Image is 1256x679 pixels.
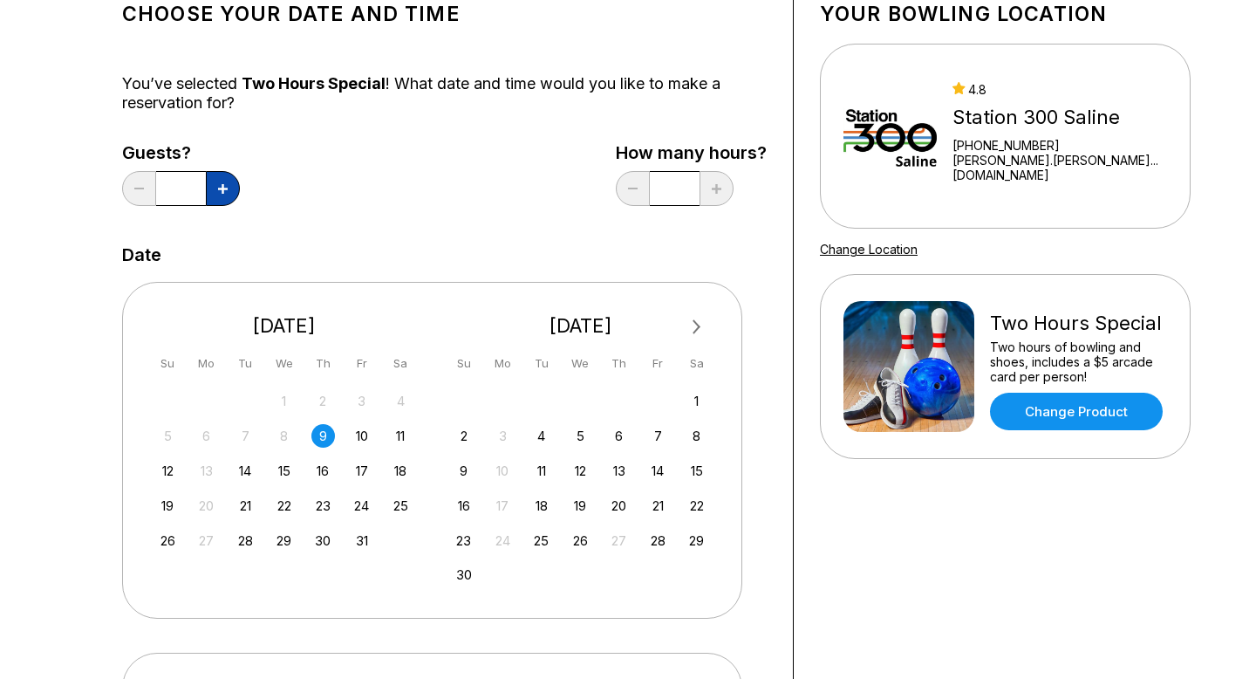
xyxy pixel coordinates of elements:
div: Mo [491,352,515,375]
label: How many hours? [616,143,767,162]
div: Choose Saturday, November 8th, 2025 [685,424,708,448]
div: Choose Tuesday, November 25th, 2025 [529,529,553,552]
span: Two Hours Special [242,74,386,93]
div: Choose Thursday, October 9th, 2025 [311,424,335,448]
div: Choose Wednesday, October 15th, 2025 [272,459,296,483]
div: 4.8 [952,82,1167,97]
div: Two hours of bowling and shoes, includes a $5 arcade card per person! [990,339,1167,384]
div: Choose Saturday, November 1st, 2025 [685,389,708,413]
div: We [272,352,296,375]
div: Choose Saturday, November 22nd, 2025 [685,494,708,518]
div: Choose Saturday, October 11th, 2025 [389,424,413,448]
div: Not available Sunday, October 5th, 2025 [156,424,180,448]
div: Choose Sunday, October 19th, 2025 [156,494,180,518]
div: Choose Thursday, October 23rd, 2025 [311,494,335,518]
div: Th [311,352,335,375]
div: Choose Wednesday, November 12th, 2025 [569,459,592,483]
button: Next Month [683,313,711,341]
div: Choose Saturday, November 29th, 2025 [685,529,708,552]
div: Not available Monday, November 3rd, 2025 [491,424,515,448]
h1: Your bowling location [820,2,1191,26]
div: Sa [389,352,413,375]
div: Choose Friday, October 17th, 2025 [350,459,373,483]
div: Not available Friday, October 3rd, 2025 [350,389,373,413]
div: Choose Tuesday, October 28th, 2025 [234,529,257,552]
div: Not available Tuesday, October 7th, 2025 [234,424,257,448]
div: Choose Tuesday, November 18th, 2025 [529,494,553,518]
div: Not available Monday, October 6th, 2025 [195,424,218,448]
div: Choose Sunday, October 12th, 2025 [156,459,180,483]
div: We [569,352,592,375]
div: [DATE] [446,314,716,338]
div: Choose Wednesday, November 19th, 2025 [569,494,592,518]
div: Choose Sunday, November 2nd, 2025 [452,424,475,448]
div: month 2025-10 [154,388,415,552]
div: Two Hours Special [990,312,1167,335]
div: Not available Wednesday, October 1st, 2025 [272,389,296,413]
div: Choose Sunday, November 30th, 2025 [452,563,475,586]
div: Tu [234,352,257,375]
div: Choose Friday, November 14th, 2025 [646,459,670,483]
div: Choose Saturday, November 15th, 2025 [685,459,708,483]
div: Not available Thursday, November 27th, 2025 [607,529,631,552]
div: Not available Monday, November 17th, 2025 [491,494,515,518]
div: Su [156,352,180,375]
img: Two Hours Special [843,301,974,432]
div: Mo [195,352,218,375]
div: Tu [529,352,553,375]
div: Choose Sunday, October 26th, 2025 [156,529,180,552]
div: Choose Friday, October 10th, 2025 [350,424,373,448]
div: Choose Tuesday, November 11th, 2025 [529,459,553,483]
div: Not available Wednesday, October 8th, 2025 [272,424,296,448]
div: Choose Thursday, November 13th, 2025 [607,459,631,483]
div: Choose Tuesday, November 4th, 2025 [529,424,553,448]
div: Fr [646,352,670,375]
div: Not available Thursday, October 2nd, 2025 [311,389,335,413]
a: Change Product [990,393,1163,430]
div: Not available Saturday, October 4th, 2025 [389,389,413,413]
div: [PHONE_NUMBER] [952,138,1167,153]
label: Guests? [122,143,240,162]
div: Su [452,352,475,375]
img: Station 300 Saline [843,71,937,202]
div: Choose Friday, November 28th, 2025 [646,529,670,552]
div: Choose Friday, November 21st, 2025 [646,494,670,518]
div: Not available Monday, November 10th, 2025 [491,459,515,483]
div: Choose Wednesday, October 29th, 2025 [272,529,296,552]
div: Not available Monday, October 27th, 2025 [195,529,218,552]
div: Choose Tuesday, October 14th, 2025 [234,459,257,483]
div: Choose Friday, October 31st, 2025 [350,529,373,552]
div: Choose Sunday, November 23rd, 2025 [452,529,475,552]
a: [PERSON_NAME].[PERSON_NAME]...[DOMAIN_NAME] [952,153,1167,182]
div: Th [607,352,631,375]
label: Date [122,245,161,264]
a: Change Location [820,242,918,257]
div: Choose Tuesday, October 21st, 2025 [234,494,257,518]
div: Choose Wednesday, October 22nd, 2025 [272,494,296,518]
div: Sa [685,352,708,375]
div: Choose Sunday, November 16th, 2025 [452,494,475,518]
div: You’ve selected ! What date and time would you like to make a reservation for? [122,74,767,113]
div: Station 300 Saline [952,106,1167,129]
div: Choose Sunday, November 9th, 2025 [452,459,475,483]
div: Not available Monday, October 20th, 2025 [195,494,218,518]
div: Choose Thursday, November 20th, 2025 [607,494,631,518]
div: Choose Saturday, October 25th, 2025 [389,494,413,518]
h1: Choose your Date and time [122,2,767,26]
div: Choose Thursday, October 16th, 2025 [311,459,335,483]
div: Choose Thursday, October 30th, 2025 [311,529,335,552]
div: month 2025-11 [450,388,712,587]
div: Choose Friday, November 7th, 2025 [646,424,670,448]
div: [DATE] [149,314,420,338]
div: Not available Monday, November 24th, 2025 [491,529,515,552]
div: Choose Thursday, November 6th, 2025 [607,424,631,448]
div: Fr [350,352,373,375]
div: Choose Wednesday, November 5th, 2025 [569,424,592,448]
div: Choose Wednesday, November 26th, 2025 [569,529,592,552]
div: Choose Friday, October 24th, 2025 [350,494,373,518]
div: Choose Saturday, October 18th, 2025 [389,459,413,483]
div: Not available Monday, October 13th, 2025 [195,459,218,483]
